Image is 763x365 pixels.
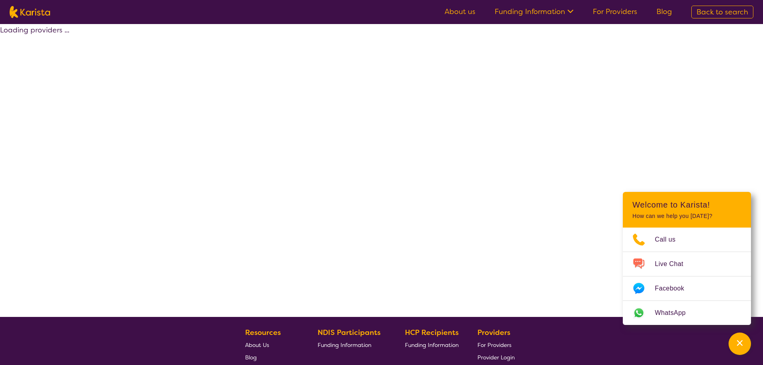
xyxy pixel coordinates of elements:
[623,228,751,325] ul: Choose channel
[623,301,751,325] a: Web link opens in a new tab.
[632,200,741,210] h2: Welcome to Karista!
[318,328,380,337] b: NDIS Participants
[245,351,299,363] a: Blog
[477,328,510,337] b: Providers
[477,354,515,361] span: Provider Login
[477,341,511,349] span: For Providers
[245,328,281,337] b: Resources
[655,282,694,294] span: Facebook
[623,192,751,325] div: Channel Menu
[729,333,751,355] button: Channel Menu
[477,351,515,363] a: Provider Login
[632,213,741,220] p: How can we help you [DATE]?
[477,339,515,351] a: For Providers
[697,7,748,17] span: Back to search
[495,7,574,16] a: Funding Information
[405,328,459,337] b: HCP Recipients
[318,341,371,349] span: Funding Information
[593,7,637,16] a: For Providers
[655,307,695,319] span: WhatsApp
[245,354,257,361] span: Blog
[656,7,672,16] a: Blog
[245,339,299,351] a: About Us
[405,339,459,351] a: Funding Information
[655,234,685,246] span: Call us
[691,6,753,18] a: Back to search
[318,339,387,351] a: Funding Information
[245,341,269,349] span: About Us
[445,7,475,16] a: About us
[405,341,459,349] span: Funding Information
[655,258,693,270] span: Live Chat
[10,6,50,18] img: Karista logo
